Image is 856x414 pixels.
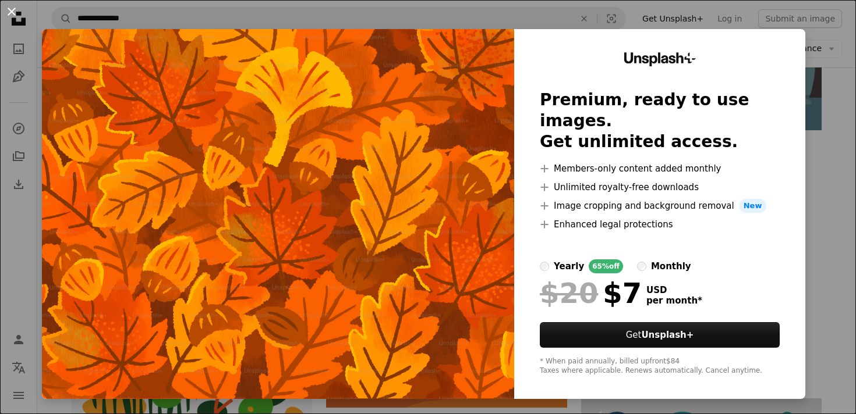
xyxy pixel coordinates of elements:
[540,322,780,348] button: GetUnsplash+
[646,295,702,306] span: per month *
[651,259,691,273] div: monthly
[540,217,780,231] li: Enhanced legal protections
[540,199,780,213] li: Image cropping and background removal
[540,357,780,376] div: * When paid annually, billed upfront $84 Taxes where applicable. Renews automatically. Cancel any...
[739,199,767,213] span: New
[554,259,584,273] div: yearly
[637,262,646,271] input: monthly
[589,259,623,273] div: 65% off
[540,262,549,271] input: yearly65%off
[540,180,780,194] li: Unlimited royalty-free downloads
[540,162,780,176] li: Members-only content added monthly
[540,278,642,308] div: $7
[641,330,694,340] strong: Unsplash+
[540,90,780,152] h2: Premium, ready to use images. Get unlimited access.
[646,285,702,295] span: USD
[540,278,598,308] span: $20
